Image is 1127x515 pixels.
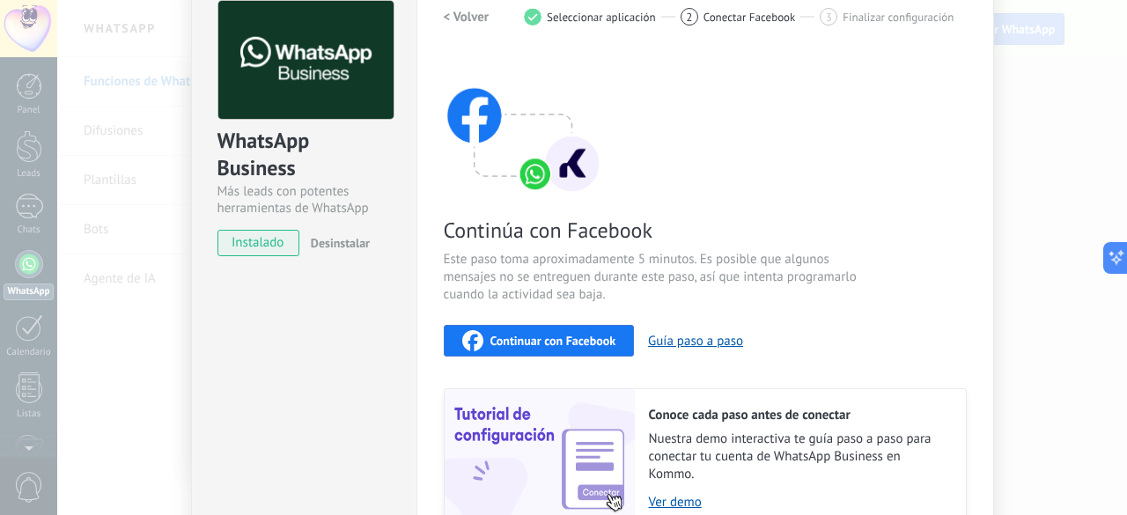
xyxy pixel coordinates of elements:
span: Conectar Facebook [703,11,796,24]
span: 3 [826,10,832,25]
span: instalado [218,230,298,256]
a: Ver demo [649,494,948,511]
span: 2 [686,10,692,25]
span: Continúa con Facebook [444,217,863,244]
span: Este paso toma aproximadamente 5 minutos. Es posible que algunos mensajes no se entreguen durante... [444,251,863,304]
span: Nuestra demo interactiva te guía paso a paso para conectar tu cuenta de WhatsApp Business en Kommo. [649,430,948,483]
button: < Volver [444,1,490,33]
button: Desinstalar [304,230,370,256]
span: Seleccionar aplicación [547,11,656,24]
button: Continuar con Facebook [444,325,635,357]
button: Guía paso a paso [648,333,743,349]
span: Desinstalar [311,235,370,251]
span: Finalizar configuración [843,11,954,24]
div: WhatsApp Business [217,127,391,183]
h2: Conoce cada paso antes de conectar [649,407,948,423]
span: Continuar con Facebook [490,335,616,347]
img: connect with facebook [444,54,602,195]
h2: < Volver [444,9,490,26]
div: Más leads con potentes herramientas de WhatsApp [217,183,391,217]
img: logo_main.png [218,1,394,120]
